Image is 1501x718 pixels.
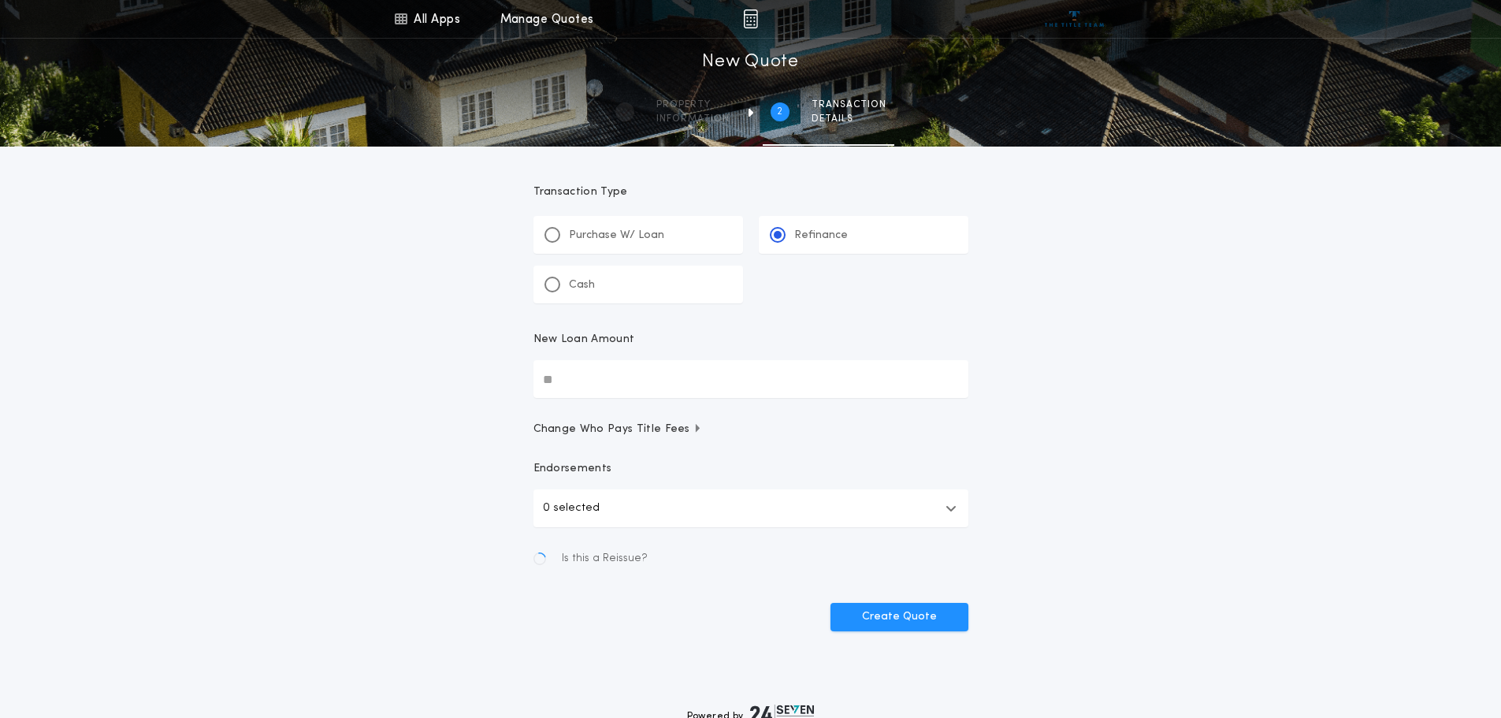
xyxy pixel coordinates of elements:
p: Cash [569,277,595,293]
p: Transaction Type [533,184,968,200]
h2: 2 [777,106,782,118]
span: Is this a Reissue? [562,551,648,567]
img: vs-icon [1045,11,1104,27]
p: Refinance [794,228,848,244]
button: Create Quote [830,603,968,631]
span: Property [656,99,730,111]
h1: New Quote [702,50,798,75]
p: Purchase W/ Loan [569,228,664,244]
span: Transaction [812,99,886,111]
p: Endorsements [533,461,968,477]
span: information [656,113,730,125]
img: img [743,9,758,28]
span: details [812,113,886,125]
p: New Loan Amount [533,332,635,348]
span: Change Who Pays Title Fees [533,422,703,437]
button: 0 selected [533,489,968,527]
button: Change Who Pays Title Fees [533,422,968,437]
p: 0 selected [543,499,600,518]
input: New Loan Amount [533,360,968,398]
